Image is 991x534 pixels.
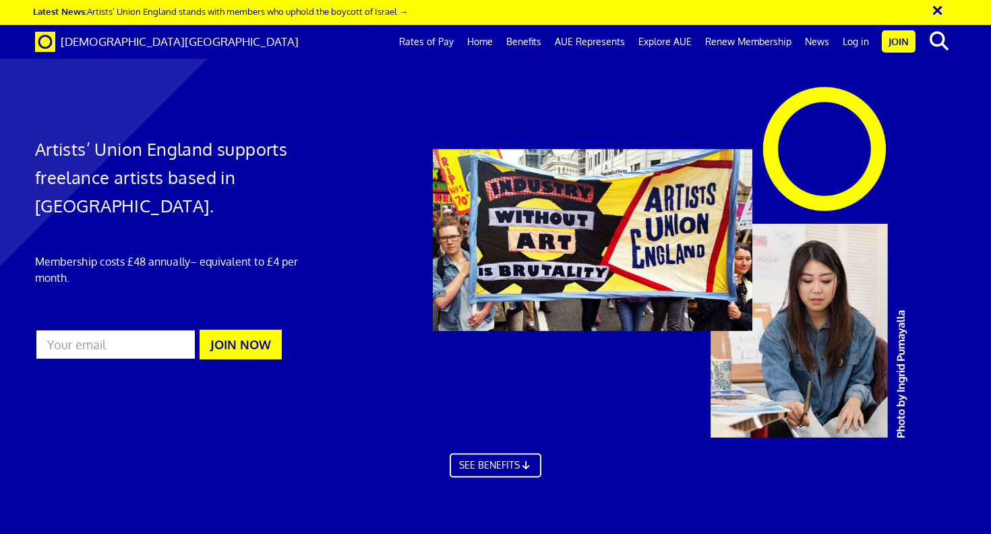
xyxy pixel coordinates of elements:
a: News [798,25,836,59]
button: JOIN NOW [200,330,282,359]
a: Explore AUE [632,25,698,59]
h1: Artists’ Union England supports freelance artists based in [GEOGRAPHIC_DATA]. [35,135,329,220]
strong: Latest News: [33,5,87,17]
p: Membership costs £48 annually – equivalent to £4 per month. [35,254,329,286]
span: [DEMOGRAPHIC_DATA][GEOGRAPHIC_DATA] [61,34,299,49]
input: Your email [35,329,196,360]
a: SEE BENEFITS [450,463,541,487]
a: Latest News:Artists’ Union England stands with members who uphold the boycott of Israel → [33,5,408,17]
a: Brand [DEMOGRAPHIC_DATA][GEOGRAPHIC_DATA] [25,25,309,59]
a: AUE Represents [548,25,632,59]
a: Join [882,30,915,53]
button: search [918,27,959,55]
a: Renew Membership [698,25,798,59]
a: Log in [836,25,876,59]
a: Rates of Pay [392,25,460,59]
a: Benefits [500,25,548,59]
a: Home [460,25,500,59]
